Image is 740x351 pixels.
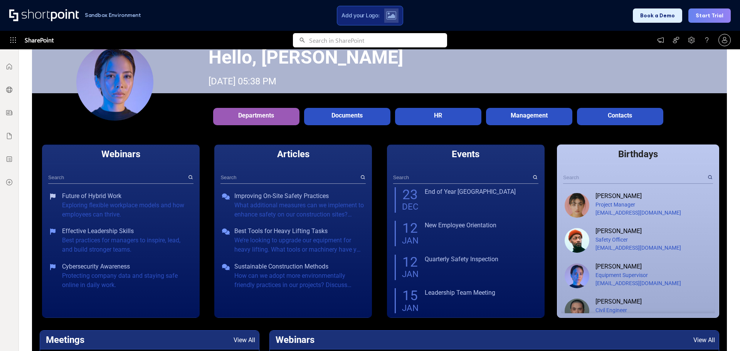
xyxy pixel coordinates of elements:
div: DEC [402,202,419,211]
div: Description [486,123,572,134]
div: Management [488,112,570,119]
input: Search [220,171,359,183]
strong: Hello, [PERSON_NAME] [209,46,403,68]
div: Description [304,123,390,134]
div: [PERSON_NAME] [595,262,711,271]
div: Description [213,123,299,134]
div: Contacts [579,112,661,119]
div: Cybersecurity Awareness [62,262,192,271]
img: Upload logo [386,11,396,20]
span: Birthdays [618,149,658,160]
div: JAN [402,236,419,245]
div: [PERSON_NAME] [595,227,711,236]
button: Start Trial [688,8,731,23]
div: [EMAIL_ADDRESS][DOMAIN_NAME] [595,279,711,287]
div: [DATE] 05:38 PM [209,76,276,87]
input: Search [48,171,187,183]
div: Exploring flexible workplace models and how employees can thrive. [62,201,192,219]
div: [EMAIL_ADDRESS][DOMAIN_NAME] [595,244,711,252]
span: Webinars [101,149,140,160]
div: HR [397,112,479,119]
div: Best Tools for Heavy Lifting Tasks [234,227,364,236]
div: Leadership Team Meeting [425,288,537,297]
div: Description [577,123,663,134]
span: SharePoint [25,31,54,49]
div: 15 [402,290,419,302]
div: Best practices for managers to inspire, lead, and build stronger teams. [62,236,192,254]
div: Improving On-Site Safety Practices [234,191,364,201]
div: Protecting company data and staying safe online in daily work. [62,271,192,290]
div: JAN [402,270,419,278]
iframe: Chat Widget [601,262,740,351]
div: [PERSON_NAME] [595,297,711,306]
div: What additional measures can we implement to enhance safety on our construction sites? Share your... [234,201,364,219]
div: [EMAIL_ADDRESS][DOMAIN_NAME] [595,209,711,217]
span: Add your Logo: [341,12,379,19]
div: Departments [215,112,298,119]
div: Safety Officer [595,236,711,244]
span: Articles [277,149,309,160]
div: Equipment Supervisor [595,271,711,279]
span: Webinars [276,334,314,345]
div: Sustainable Construction Methods [234,262,364,271]
div: New Employee Orientation [425,221,537,230]
div: [PERSON_NAME] [595,191,711,201]
div: Project Manager [595,201,711,209]
a: View All [234,336,255,344]
div: Civil Engineer [595,306,711,314]
h1: Sandbox Environment [85,13,141,17]
span: Events [452,149,479,160]
div: 12 [402,256,419,269]
div: Description [395,123,481,134]
div: Documents [306,112,388,119]
div: We’re looking to upgrade our equipment for heavy lifting. What tools or machinery have you found ... [234,236,364,254]
div: Quarterly Safety Inspection [425,255,537,264]
div: End of Year [GEOGRAPHIC_DATA] [425,187,537,196]
input: Search in SharePoint [309,33,447,47]
input: Search [563,171,706,183]
button: Book a Demo [633,8,682,23]
input: Search [393,171,532,183]
div: Effective Leadership Skills [62,227,192,236]
div: 23 [402,189,419,201]
span: Meetings [46,334,84,345]
div: How can we adopt more environmentally friendly practices in our projects? Discuss innovative meth... [234,271,364,290]
div: 12 [402,222,419,235]
div: Future of Hybrid Work [62,191,192,201]
div: JAN [402,304,419,312]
